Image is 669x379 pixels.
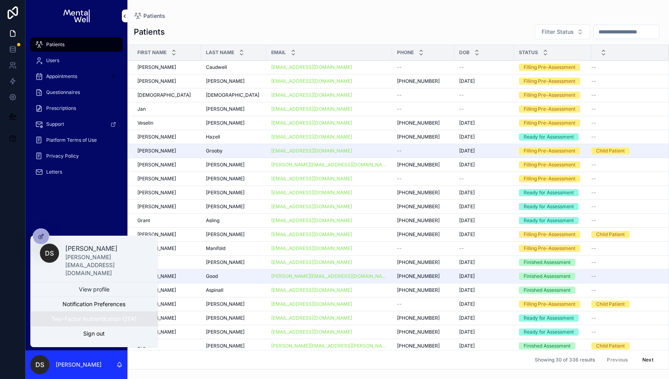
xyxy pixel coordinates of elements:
[459,148,475,154] span: [DATE]
[524,92,575,99] div: Filling Pre-Assessment
[46,169,62,175] span: Letters
[591,106,659,112] a: --
[271,301,387,307] a: [EMAIL_ADDRESS][DOMAIN_NAME]
[206,315,262,321] a: [PERSON_NAME]
[206,134,220,140] span: Hazell
[524,315,574,322] div: Ready for Assessment
[397,64,450,70] a: --
[397,301,402,307] span: --
[30,133,123,147] a: Platform Terms of Use
[30,85,123,100] a: Questionnaires
[206,245,225,252] span: Manifold
[459,64,464,70] span: --
[459,189,475,196] span: [DATE]
[206,148,262,154] a: Grooby
[206,259,262,266] a: [PERSON_NAME]
[591,64,596,70] span: --
[271,203,352,210] a: [EMAIL_ADDRESS][DOMAIN_NAME]
[206,329,262,335] a: [PERSON_NAME]
[519,161,587,168] a: Filling Pre-Assessment
[397,106,402,112] span: --
[591,92,659,98] a: --
[596,301,625,308] div: Child Patient
[25,32,127,189] div: scrollable content
[591,217,596,224] span: --
[519,92,587,99] a: Filling Pre-Assessment
[137,78,176,84] span: [PERSON_NAME]
[397,203,450,210] a: [PHONE_NUMBER]
[30,117,123,131] a: Support
[206,120,262,126] a: [PERSON_NAME]
[397,162,440,168] span: [PHONE_NUMBER]
[591,134,596,140] span: --
[459,231,475,238] span: [DATE]
[459,176,464,182] span: --
[519,133,587,141] a: Ready for Assessment
[206,315,245,321] span: [PERSON_NAME]
[591,92,596,98] span: --
[206,162,262,168] a: [PERSON_NAME]
[591,78,596,84] span: --
[524,105,575,113] div: Filling Pre-Assessment
[46,89,80,96] span: Questionnaires
[519,78,587,85] a: Filling Pre-Assessment
[271,301,352,307] a: [EMAIL_ADDRESS][DOMAIN_NAME]
[519,217,587,224] a: Ready for Assessment
[459,245,509,252] a: --
[137,148,196,154] a: [PERSON_NAME]
[596,147,625,154] div: Child Patient
[519,175,587,182] a: Filling Pre-Assessment
[397,92,450,98] a: --
[459,120,509,126] a: [DATE]
[271,231,387,238] a: [EMAIL_ADDRESS][DOMAIN_NAME]
[459,78,475,84] span: [DATE]
[459,106,509,112] a: --
[271,189,387,196] a: [EMAIL_ADDRESS][DOMAIN_NAME]
[397,329,440,335] span: [PHONE_NUMBER]
[206,217,219,224] span: Asling
[397,245,450,252] a: --
[206,245,262,252] a: Manifold
[46,137,97,143] span: Platform Terms of Use
[524,287,571,294] div: Finished Assessment
[271,273,387,279] a: [PERSON_NAME][EMAIL_ADDRESS][DOMAIN_NAME]
[459,134,475,140] span: [DATE]
[137,203,196,210] a: [PERSON_NAME]
[519,147,587,154] a: Filling Pre-Assessment
[459,217,475,224] span: [DATE]
[271,189,352,196] a: [EMAIL_ADDRESS][DOMAIN_NAME]
[206,120,245,126] span: [PERSON_NAME]
[459,245,464,252] span: --
[271,162,387,168] a: [PERSON_NAME][EMAIL_ADDRESS][DOMAIN_NAME]
[591,287,659,293] a: --
[524,175,575,182] div: Filling Pre-Assessment
[524,301,575,308] div: Filling Pre-Assessment
[524,119,575,127] div: Filling Pre-Assessment
[459,92,509,98] a: --
[591,231,659,238] a: Child Patient
[524,203,574,210] div: Ready for Assessment
[596,231,625,238] div: Child Patient
[591,120,596,126] span: --
[143,12,165,20] span: Patients
[137,231,176,238] span: [PERSON_NAME]
[459,273,475,279] span: [DATE]
[459,287,509,293] a: [DATE]
[524,259,571,266] div: Finished Assessment
[397,176,402,182] span: --
[591,162,596,168] span: --
[206,64,262,70] a: Caudwell
[137,106,146,112] span: Jan
[524,217,574,224] div: Ready for Assessment
[206,301,245,307] span: [PERSON_NAME]
[206,273,262,279] a: Good
[459,176,509,182] a: --
[397,78,450,84] a: [PHONE_NUMBER]
[591,106,596,112] span: --
[206,287,262,293] a: Aspinall
[459,134,509,140] a: [DATE]
[397,176,450,182] a: --
[137,162,176,168] span: [PERSON_NAME]
[459,120,475,126] span: [DATE]
[137,64,176,70] span: [PERSON_NAME]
